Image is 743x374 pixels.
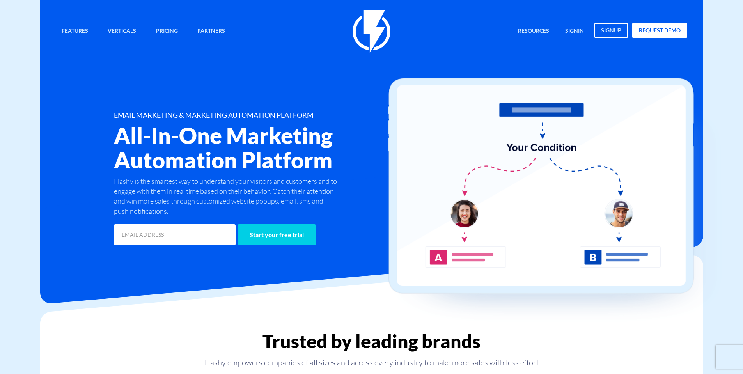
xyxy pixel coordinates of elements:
input: Start your free trial [238,224,316,245]
a: request demo [632,23,687,38]
input: EMAIL ADDRESS [114,224,236,245]
a: Partners [192,23,231,40]
a: Verticals [102,23,142,40]
p: Flashy is the smartest way to understand your visitors and customers and to engage with them in r... [114,176,339,216]
a: signin [559,23,590,40]
h2: Trusted by leading brands [40,331,703,351]
p: Flashy empowers companies of all sizes and across every industry to make more sales with less effort [40,357,703,368]
h2: All-In-One Marketing Automation Platform [114,123,418,172]
a: Features [56,23,94,40]
a: Resources [512,23,555,40]
h1: EMAIL MARKETING & MARKETING AUTOMATION PLATFORM [114,112,418,119]
a: Pricing [150,23,184,40]
a: signup [594,23,628,38]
